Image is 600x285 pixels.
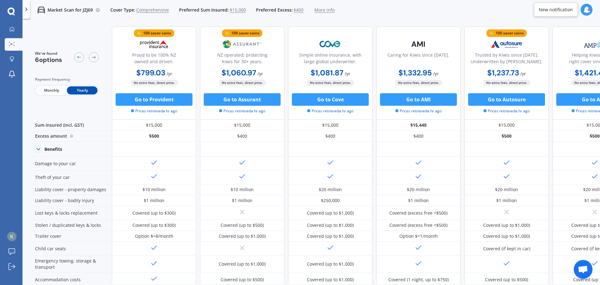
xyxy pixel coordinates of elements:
[311,68,343,78] b: $1,081.87
[219,80,266,86] span: No extra fees, direct price.
[307,277,354,283] div: Covered (up to $1,000)
[133,36,175,52] img: Provident.png
[200,131,284,142] div: $400
[143,30,171,36] div: 100 saver coins
[136,7,169,13] span: Comprehensive
[110,7,135,13] span: Cover Type:
[490,31,494,35] img: points
[35,76,99,83] div: Payment frequency
[256,7,293,13] span: Preferred Excess:
[225,31,230,35] img: points
[27,242,112,256] div: Child car seats
[221,277,264,283] div: Covered (up to $500)
[539,7,573,13] div: New notification
[112,120,196,131] div: $15,000
[483,246,530,252] div: Covered (if kept in car)
[483,80,530,86] span: No extra fees, direct price.
[135,233,173,239] div: Option $<8/month
[132,222,176,228] div: Covered (up to $300)
[137,31,142,35] img: points
[131,80,178,86] span: No extra fees, direct price.
[27,131,112,142] div: Excess amount
[35,56,62,64] span: 6 options
[144,197,164,204] div: $1 million
[204,93,281,106] button: Go to Assurant
[44,146,62,152] div: Benefits
[485,277,528,283] div: Covered (up to $500)
[27,195,112,206] div: Liability cover - bodily injury
[408,197,429,204] div: $1 million
[131,108,177,114] span: Prices retrieved a hr ago
[47,7,93,13] p: Market Scan for JZJ69
[307,222,354,228] div: Covered (up to $1,000)
[221,222,264,228] div: Covered (up to $500)
[167,71,172,77] span: / yr
[307,261,354,267] div: Covered (up to $1,000)
[307,108,353,114] span: Prices retrieved a hr ago
[407,186,430,193] div: $20 million
[307,233,354,239] div: Covered (up to $1,000)
[136,68,165,78] b: $799.03
[307,80,354,86] span: No extra fees, direct price.
[310,36,351,52] img: Cove.webp
[398,36,439,52] img: AMI-text-1.webp
[395,80,442,86] span: No extra fees, direct price.
[574,260,592,279] a: Open chat
[321,197,340,204] div: $250,000
[496,197,517,204] div: $1 million
[231,30,259,36] div: 100 saver coins
[487,68,519,78] b: $1,237.73
[142,186,166,193] div: $10 million
[319,186,342,193] div: $20 million
[112,131,196,142] div: $500
[27,120,112,131] div: Sum insured (incl. GST)
[179,7,229,13] span: Preferred Sum Insured:
[288,120,372,131] div: $15,000
[380,93,457,106] button: Go to AMI
[483,222,530,228] div: Covered (up to $1,000)
[495,186,518,193] div: $20 million
[222,36,263,52] img: Assurant.png
[468,93,545,106] button: Go to Autosure
[433,71,439,77] span: / yr
[27,256,112,273] div: Emergency towing, storage & transport
[35,51,62,56] span: We've found
[292,93,369,106] button: Go to Cove
[376,120,461,131] div: $15,440
[483,108,530,114] span: Prices retrieved a hr ago
[27,170,112,184] div: Theft of your car
[389,222,447,228] div: Covered (excess free <$500)
[132,210,176,216] div: Covered (up to $300)
[520,71,526,77] span: / yr
[231,186,254,193] div: $10 million
[230,7,246,13] span: $15,000
[293,52,367,67] div: Simple online insurance, with large global underwriter.
[389,210,447,216] div: Covered (excess free <$500)
[293,7,303,13] span: $400
[219,108,265,114] span: Prices retrieved a hr ago
[27,231,112,242] div: Trailer cover
[205,52,279,67] div: NZ operated; protecting Kiwis for 30+ years.
[117,52,191,67] div: Proud to be 100% NZ owned and driven.
[486,36,527,52] img: Autosure.webp
[7,232,17,241] img: ACg8ocItSIvb6gLZI5sO__jvdhqWEeQRck2czXvyTNbgUOi1Verpig=s96-c
[483,233,530,239] div: Covered (up to $1,000)
[398,68,432,78] b: $1,332.95
[387,52,449,67] div: Caring for Kiwis since [DATE].
[464,131,549,142] div: $500
[27,220,112,231] div: Stolen / duplicated keys & locks
[288,131,372,142] div: $400
[395,108,442,114] span: Prices retrieved a hr ago
[37,6,45,14] img: car.f15378c7a67c060ca3f3.svg
[219,261,266,267] div: Covered (up to $1,000)
[232,197,252,204] div: $1 million
[27,206,112,220] div: Lost keys & locks replacement
[388,277,449,283] div: Covered (1 night, up to $750)
[222,68,256,78] b: $1,060.97
[27,157,112,170] div: Damage to your car
[314,7,335,13] span: More info
[470,52,543,67] div: Trusted by Kiwis since [DATE]. Underwritten by [PERSON_NAME].
[345,71,350,77] span: / yr
[36,86,67,94] span: Monthly
[496,30,524,36] div: 100 saver coins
